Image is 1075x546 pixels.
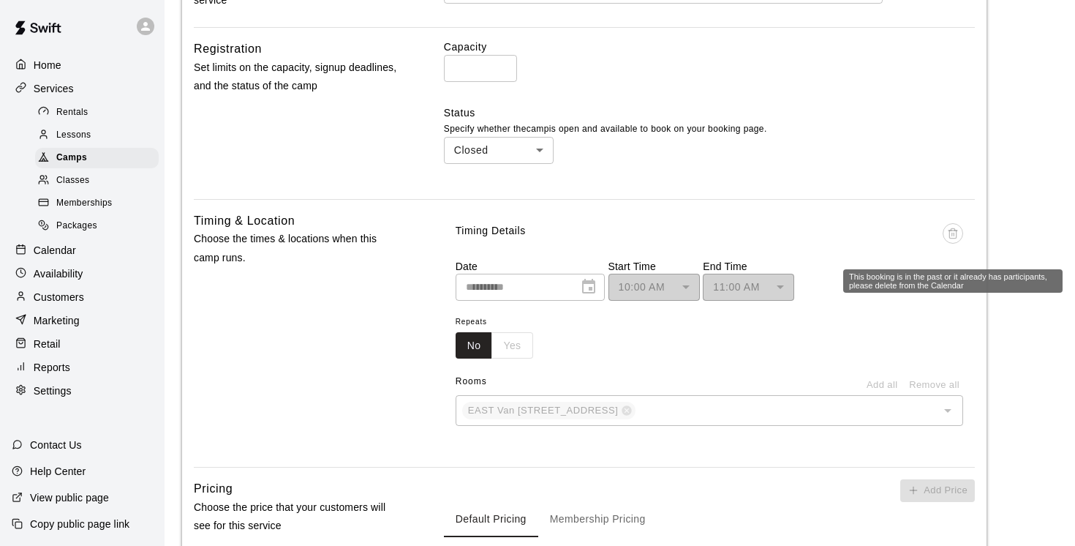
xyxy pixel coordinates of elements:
[12,380,153,402] a: Settings
[35,193,159,214] div: Memberships
[35,102,159,123] div: Rentals
[35,192,165,215] a: Memberships
[35,148,159,168] div: Camps
[194,230,397,266] p: Choose the times & locations when this camp runs.
[35,215,165,238] a: Packages
[608,259,700,274] p: Start Time
[12,286,153,308] a: Customers
[456,332,493,359] button: No
[34,243,76,258] p: Calendar
[34,81,74,96] p: Services
[456,313,545,332] span: Repeats
[56,173,89,188] span: Classes
[444,40,975,54] label: Capacity
[35,124,165,146] a: Lessons
[444,137,554,164] div: Closed
[56,219,97,233] span: Packages
[34,58,61,72] p: Home
[12,333,153,355] a: Retail
[12,54,153,76] a: Home
[456,223,526,239] p: Timing Details
[35,170,165,192] a: Classes
[12,356,153,378] a: Reports
[35,125,159,146] div: Lessons
[444,502,538,537] button: Default Pricing
[12,239,153,261] a: Calendar
[34,266,83,281] p: Availability
[56,105,88,120] span: Rentals
[194,40,262,59] h6: Registration
[444,105,975,120] label: Status
[34,337,61,351] p: Retail
[444,122,975,137] p: Specify whether the camp is open and available to book on your booking page.
[56,151,87,165] span: Camps
[456,332,533,359] div: outlined button group
[30,464,86,479] p: Help Center
[194,498,397,535] p: Choose the price that your customers will see for this service
[943,223,963,259] span: This booking is in the past or it already has participants, please delete from the Calendar
[12,310,153,332] a: Marketing
[56,128,91,143] span: Lessons
[34,313,80,328] p: Marketing
[12,78,153,100] a: Services
[194,59,397,95] p: Set limits on the capacity, signup deadlines, and the status of the camp
[194,212,295,231] h6: Timing & Location
[703,259,794,274] p: End Time
[35,147,165,170] a: Camps
[56,196,112,211] span: Memberships
[538,502,657,537] button: Membership Pricing
[35,171,159,191] div: Classes
[12,263,153,285] a: Availability
[34,384,72,398] p: Settings
[843,269,1063,293] div: This booking is in the past or it already has participants, please delete from the Calendar
[35,101,165,124] a: Rentals
[34,360,70,375] p: Reports
[30,517,129,531] p: Copy public page link
[456,376,487,386] span: Rooms
[194,479,233,498] h6: Pricing
[30,438,82,452] p: Contact Us
[35,216,159,236] div: Packages
[30,490,109,505] p: View public page
[34,290,84,304] p: Customers
[456,259,605,274] p: Date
